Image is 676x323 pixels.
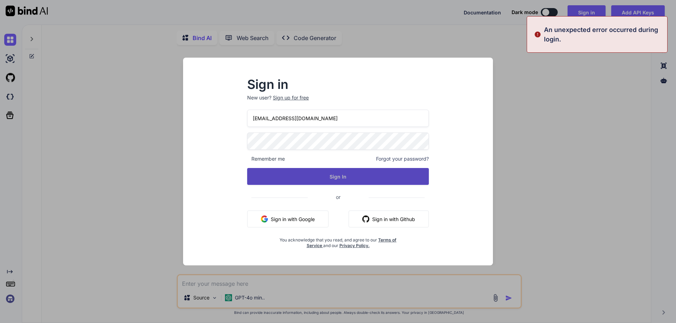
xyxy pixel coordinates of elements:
span: or [308,188,369,206]
div: Sign up for free [273,94,309,101]
span: Remember me [247,155,285,162]
button: Sign in with Google [247,211,328,227]
a: Privacy Policy. [339,243,370,248]
p: New user? [247,94,429,110]
img: google [261,215,268,222]
a: Terms of Service [307,237,397,248]
input: Login or Email [247,110,429,127]
img: alert [534,25,541,44]
img: github [362,215,369,222]
span: Forgot your password? [376,155,429,162]
div: You acknowledge that you read, and agree to our and our [277,233,399,248]
h2: Sign in [247,79,429,90]
p: An unexpected error occurred during login. [544,25,663,44]
button: Sign In [247,168,429,185]
button: Sign in with Github [349,211,429,227]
